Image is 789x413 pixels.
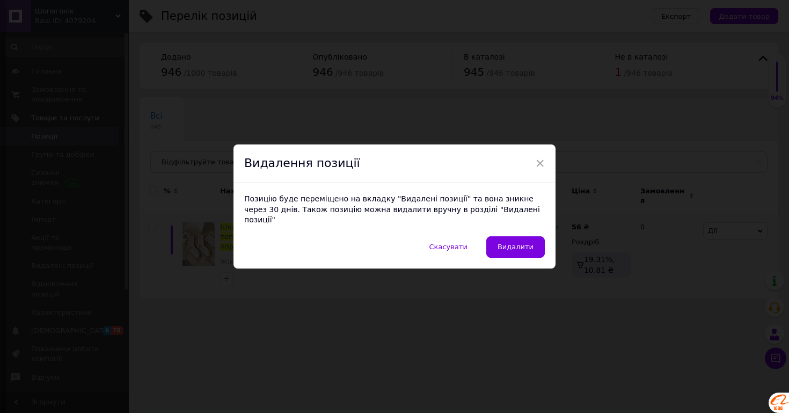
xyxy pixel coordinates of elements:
span: Позицію буде переміщено на вкладку "Видалені позиції" та вона зникне через 30 днів. Також позицію... [244,194,540,224]
span: Видалити [498,243,534,251]
button: Видалити [486,236,545,258]
span: Скасувати [429,243,467,251]
span: Видалення позиції [244,156,360,170]
button: Скасувати [418,236,479,258]
span: × [535,154,545,172]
